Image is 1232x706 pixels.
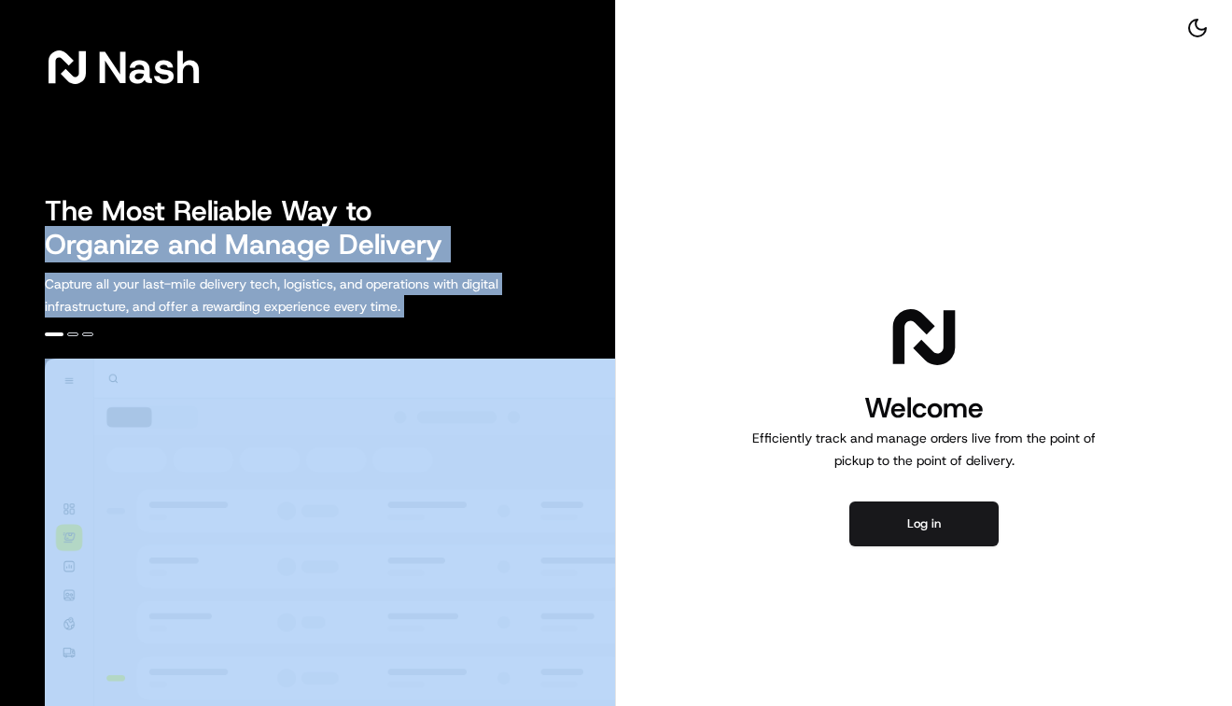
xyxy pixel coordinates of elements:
[745,389,1103,427] h1: Welcome
[745,427,1103,472] p: Efficiently track and manage orders live from the point of pickup to the point of delivery.
[45,194,463,261] h2: The Most Reliable Way to Organize and Manage Delivery
[849,501,999,546] button: Log in
[45,273,582,318] p: Capture all your last-mile delivery tech, logistics, and operations with digital infrastructure, ...
[97,49,201,86] span: Nash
